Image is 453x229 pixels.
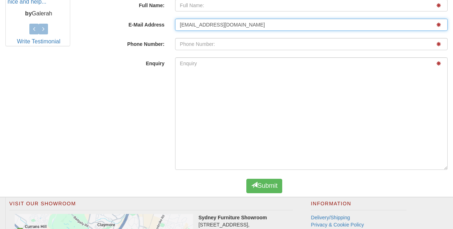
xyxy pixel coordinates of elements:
label: Phone Number: [76,38,170,48]
h2: Information [311,201,406,210]
input: E-Mail Address [175,19,448,31]
label: E-Mail Address [76,19,170,28]
a: Write Testimonial [17,38,60,44]
input: Phone Number: [175,38,448,50]
a: Delivery/Shipping [311,215,350,220]
label: Enquiry [76,57,170,67]
strong: Sydney Furniture Showroom [198,215,267,220]
h2: Visit Our Showroom [9,201,293,210]
b: by [25,10,32,16]
button: Submit [246,179,282,193]
a: Privacy & Cookie Policy [311,222,364,228]
p: Galerah [8,10,70,18]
